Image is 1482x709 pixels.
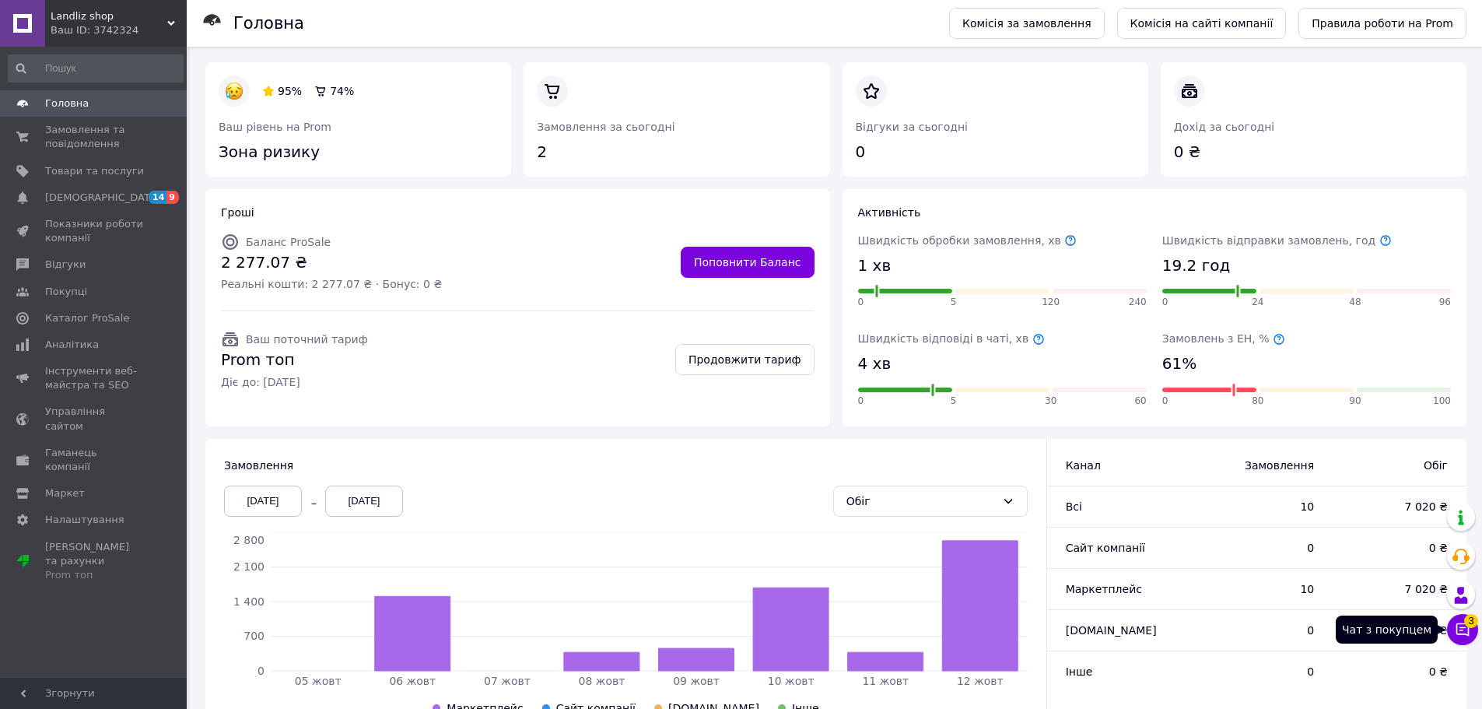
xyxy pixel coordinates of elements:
tspan: 06 жовт [389,675,436,687]
span: [PERSON_NAME] та рахунки [45,540,144,583]
span: 10 [1205,581,1314,597]
span: 61% [1162,353,1196,375]
span: Замовлення та повідомлення [45,123,144,151]
span: Маркет [45,486,85,500]
tspan: 08 жовт [579,675,625,687]
span: Товари та послуги [45,164,144,178]
tspan: 10 жовт [768,675,815,687]
span: 7 020 ₴ [1345,581,1448,597]
span: Ваш поточний тариф [246,333,368,346]
span: Швидкість відправки замовлень, год [1162,234,1392,247]
span: 80 [1252,395,1263,408]
span: 90 [1349,395,1361,408]
tspan: 2 100 [233,560,265,573]
tspan: 2 800 [233,534,265,546]
span: Баланс ProSale [246,236,331,248]
span: [DOMAIN_NAME] [1066,624,1157,637]
span: 19.2 год [1162,254,1230,277]
span: 0 [1205,623,1314,638]
span: Маркетплейс [1066,583,1142,595]
span: Всi [1066,500,1082,513]
span: 96 [1439,296,1451,309]
span: Landliz shop [51,9,167,23]
span: Замовлень з ЕН, % [1162,332,1285,345]
span: 5 [951,395,957,408]
span: Діє до: [DATE] [221,374,368,390]
span: Каталог ProSale [45,311,129,325]
a: Комісія на сайті компанії [1117,8,1287,39]
span: 0 [858,395,864,408]
tspan: 09 жовт [673,675,720,687]
input: Пошук [8,54,184,82]
div: [DATE] [325,486,403,517]
span: 2 277.07 ₴ [221,251,442,274]
tspan: 0 [258,665,265,677]
span: Активність [858,206,921,219]
h1: Головна [233,14,304,33]
span: Prom топ [221,349,368,371]
div: Ваш ID: 3742324 [51,23,187,37]
span: 4 хв [858,353,892,375]
span: 240 [1129,296,1147,309]
span: 0 [1205,540,1314,556]
span: 0 [858,296,864,309]
span: Головна [45,97,89,111]
span: 10 [1205,499,1314,514]
span: 9 [166,191,179,204]
span: Замовлення [224,459,293,472]
span: Інше [1066,665,1093,678]
span: Показники роботи компанії [45,217,144,245]
span: Гаманець компанії [45,446,144,474]
span: 3 [1464,614,1478,628]
tspan: 12 жовт [957,675,1004,687]
span: 24 [1252,296,1263,309]
span: Обіг [1345,458,1448,473]
tspan: 11 жовт [862,675,909,687]
span: Швидкість відповіді в чаті, хв [858,332,1045,345]
span: 5 [951,296,957,309]
span: 1 хв [858,254,892,277]
span: 0 [1162,395,1168,408]
span: Сайт компанії [1066,542,1145,554]
span: Управління сайтом [45,405,144,433]
span: Гроші [221,206,254,219]
div: [DATE] [224,486,302,517]
span: [DEMOGRAPHIC_DATA] [45,191,160,205]
div: Обіг [846,493,996,510]
span: 60 [1134,395,1146,408]
a: Поповнити Баланс [681,247,815,278]
span: Налаштування [45,513,124,527]
button: Чат з покупцем3 [1447,614,1478,645]
a: Правила роботи на Prom [1298,8,1466,39]
tspan: 700 [243,630,265,642]
span: Замовлення [1205,458,1314,473]
div: Prom топ [45,568,144,582]
span: 14 [149,191,166,204]
div: Чат з покупцем [1336,616,1438,644]
span: 0 ₴ [1345,540,1448,556]
span: 7 020 ₴ [1345,499,1448,514]
span: Швидкість обробки замовлення, хв [858,234,1077,247]
a: Комісія за замовлення [949,8,1105,39]
span: Канал [1066,459,1101,472]
span: Інструменти веб-майстра та SEO [45,364,144,392]
span: 0 [1162,296,1168,309]
span: 74% [330,85,354,97]
span: 30 [1045,395,1056,408]
span: Аналітика [45,338,99,352]
span: Покупці [45,285,87,299]
span: Реальні кошти: 2 277.07 ₴ · Бонус: 0 ₴ [221,276,442,292]
a: Продовжити тариф [675,344,815,375]
tspan: 1 400 [233,595,265,608]
tspan: 07 жовт [484,675,531,687]
span: 48 [1349,296,1361,309]
tspan: 05 жовт [295,675,342,687]
span: 0 [1205,664,1314,679]
span: Відгуки [45,258,86,272]
span: 95% [278,85,302,97]
span: 120 [1042,296,1060,309]
span: 0 ₴ [1345,664,1448,679]
span: 100 [1433,395,1451,408]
